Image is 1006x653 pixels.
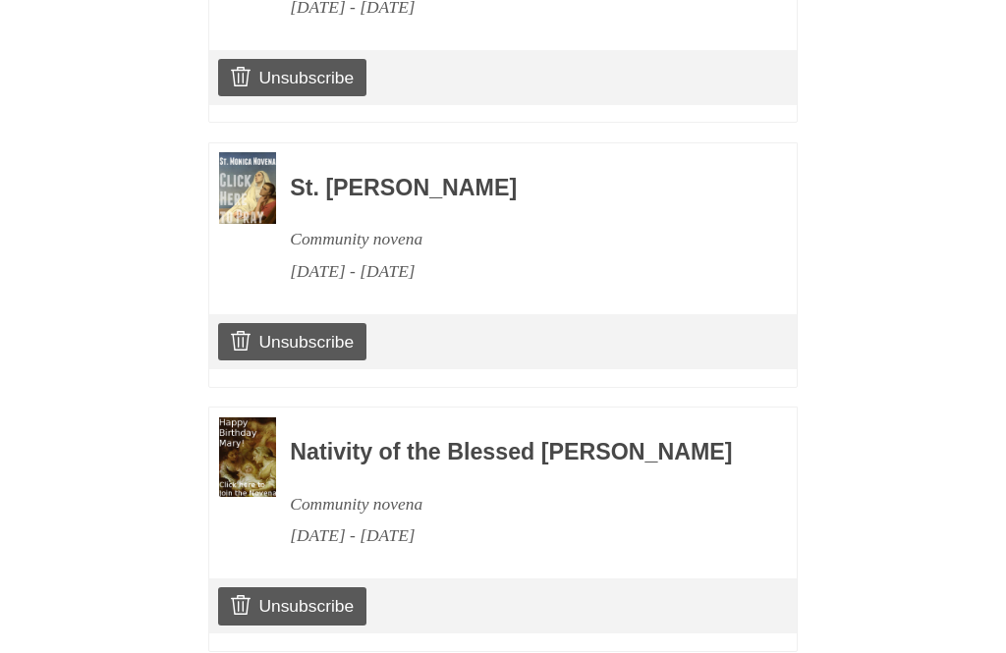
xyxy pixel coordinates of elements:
div: [DATE] - [DATE] [290,519,744,552]
h3: St. [PERSON_NAME] [290,176,744,201]
img: Novena image [219,417,276,498]
div: Community novena [290,223,744,255]
a: Unsubscribe [218,59,366,96]
div: Community novena [290,488,744,520]
a: Unsubscribe [218,587,366,625]
div: [DATE] - [DATE] [290,255,744,288]
img: Novena image [219,152,276,224]
h3: Nativity of the Blessed [PERSON_NAME] [290,440,744,465]
a: Unsubscribe [218,323,366,360]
